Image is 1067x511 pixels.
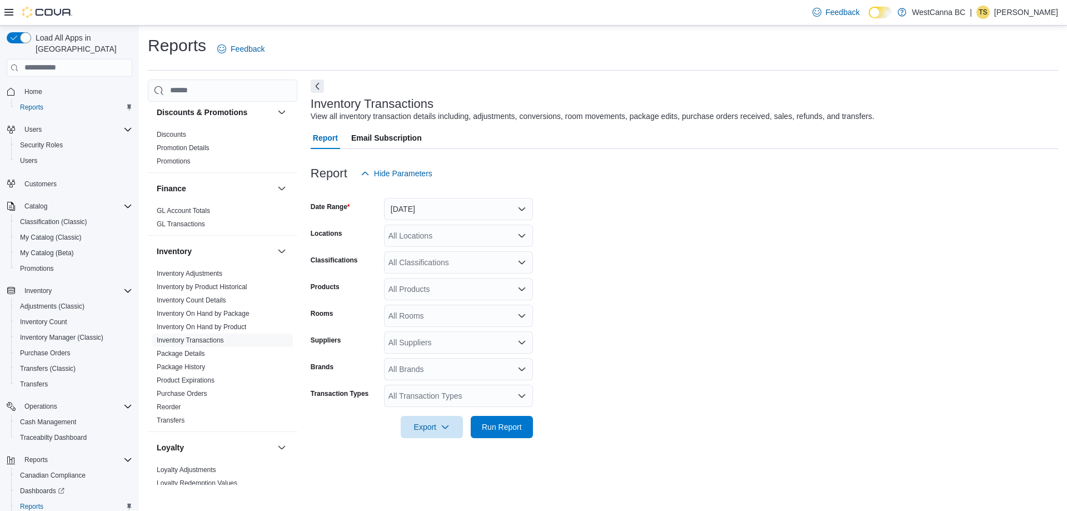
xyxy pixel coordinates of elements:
button: Reports [20,453,52,467]
button: Users [2,122,137,137]
span: Dashboards [16,484,132,498]
span: Reports [20,103,43,112]
span: Promotions [16,262,132,275]
button: Purchase Orders [11,345,137,361]
button: Export [401,416,463,438]
button: Cash Management [11,414,137,430]
span: Reorder [157,403,181,411]
label: Rooms [311,309,333,318]
span: Inventory by Product Historical [157,282,247,291]
span: Security Roles [16,138,132,152]
span: Package History [157,363,205,371]
button: Transfers [11,376,137,392]
span: Adjustments (Classic) [20,302,84,311]
a: Inventory On Hand by Package [157,310,250,317]
span: Reports [20,453,132,467]
span: Customers [20,176,132,190]
h3: Finance [157,183,186,194]
span: Inventory Count [16,315,132,329]
h1: Reports [148,34,206,57]
span: Operations [24,402,57,411]
span: Reports [20,502,43,511]
button: Users [20,123,46,136]
h3: Discounts & Promotions [157,107,247,118]
label: Locations [311,229,342,238]
span: Feedback [826,7,860,18]
button: Operations [2,399,137,414]
a: Transfers [157,416,185,424]
a: Inventory On Hand by Product [157,323,246,331]
a: My Catalog (Classic) [16,231,86,244]
a: Product Expirations [157,376,215,384]
span: Inventory Manager (Classic) [20,333,103,342]
button: Inventory [157,246,273,257]
a: Inventory Manager (Classic) [16,331,108,344]
label: Classifications [311,256,358,265]
img: Cova [22,7,72,18]
a: Dashboards [16,484,69,498]
div: Discounts & Promotions [148,128,297,172]
button: Canadian Compliance [11,468,137,483]
a: Inventory Adjustments [157,270,222,277]
span: Classification (Classic) [20,217,87,226]
span: Security Roles [20,141,63,150]
a: Canadian Compliance [16,469,90,482]
label: Brands [311,363,333,371]
button: Open list of options [517,365,526,374]
a: Inventory by Product Historical [157,283,247,291]
a: My Catalog (Beta) [16,246,78,260]
button: Adjustments (Classic) [11,299,137,314]
span: Transfers [16,378,132,391]
button: Loyalty [275,441,288,454]
span: Home [20,85,132,98]
span: Inventory [20,284,132,297]
button: Finance [275,182,288,195]
button: Home [2,83,137,100]
span: Feedback [231,43,265,54]
button: Promotions [11,261,137,276]
span: GL Account Totals [157,206,210,215]
a: Transfers (Classic) [16,362,80,375]
span: Purchase Orders [16,346,132,360]
span: Load All Apps in [GEOGRAPHIC_DATA] [31,32,132,54]
label: Transaction Types [311,389,368,398]
button: Open list of options [517,258,526,267]
button: Reports [2,452,137,468]
span: Package Details [157,349,205,358]
a: Promotion Details [157,144,210,152]
span: Promotion Details [157,143,210,152]
button: Reports [11,100,137,115]
button: Users [11,153,137,168]
button: Open list of options [517,391,526,400]
a: Purchase Orders [16,346,75,360]
h3: Inventory Transactions [311,97,433,111]
button: Catalog [2,199,137,214]
span: Home [24,87,42,96]
button: Inventory Manager (Classic) [11,330,137,345]
button: Open list of options [517,285,526,294]
a: Adjustments (Classic) [16,300,89,313]
button: Open list of options [517,338,526,347]
button: Customers [2,175,137,191]
span: Users [16,154,132,167]
button: Discounts & Promotions [157,107,273,118]
span: Inventory On Hand by Package [157,309,250,318]
span: Cash Management [20,418,76,426]
a: Reports [16,101,48,114]
span: Cash Management [16,415,132,429]
span: Inventory [24,286,52,295]
h3: Report [311,167,347,180]
a: GL Account Totals [157,207,210,215]
span: Transfers (Classic) [16,362,132,375]
span: Inventory Count Details [157,296,226,305]
span: Email Subscription [351,127,422,149]
div: Inventory [148,267,297,431]
span: Loyalty Adjustments [157,465,216,474]
span: Inventory Manager (Classic) [16,331,132,344]
button: Inventory [275,245,288,258]
span: Report [313,127,338,149]
button: Finance [157,183,273,194]
a: Feedback [808,1,864,23]
h3: Inventory [157,246,192,257]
